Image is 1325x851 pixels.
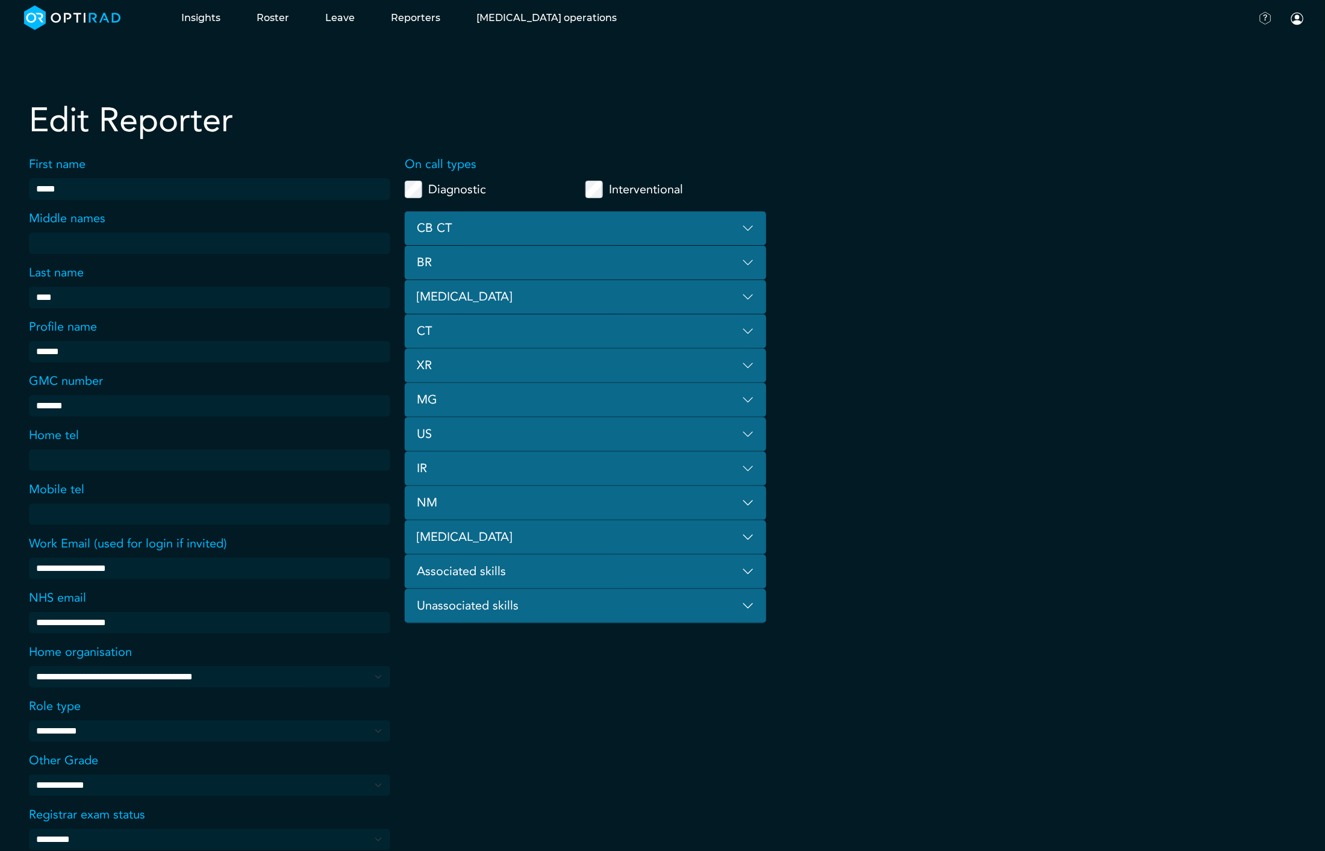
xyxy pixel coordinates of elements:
[29,752,98,770] label: Other Grade
[405,555,766,589] button: Associated skills
[29,589,86,607] label: NHS email
[29,155,86,173] label: First name
[405,520,766,555] button: [MEDICAL_DATA]
[24,5,121,30] img: brand-opti-rad-logos-blue-and-white-d2f68631ba2948856bd03f2d395fb146ddc8fb01b4b6e9315ea85fa773367...
[405,452,766,486] button: IR
[428,178,486,201] label: Diagnostic
[405,589,766,623] button: Unassociated skills
[405,280,766,314] button: [MEDICAL_DATA]
[405,246,766,280] button: BR
[29,535,227,553] label: Work Email (used for login if invited)
[29,210,105,228] label: Middle names
[29,697,81,715] label: Role type
[405,349,766,383] button: XR
[609,178,683,201] label: Interventional
[29,101,766,141] h2: Edit Reporter
[405,486,766,520] button: NM
[405,314,766,349] button: CT
[29,372,103,390] label: GMC number
[405,417,766,452] button: US
[405,383,766,417] button: MG
[405,211,766,246] button: CB CT
[405,155,766,173] label: On call types
[29,318,97,336] label: Profile name
[29,481,84,499] label: Mobile tel
[29,806,145,824] label: Registrar exam status
[29,643,132,661] label: Home organisation
[29,264,84,282] label: Last name
[29,426,79,444] label: Home tel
